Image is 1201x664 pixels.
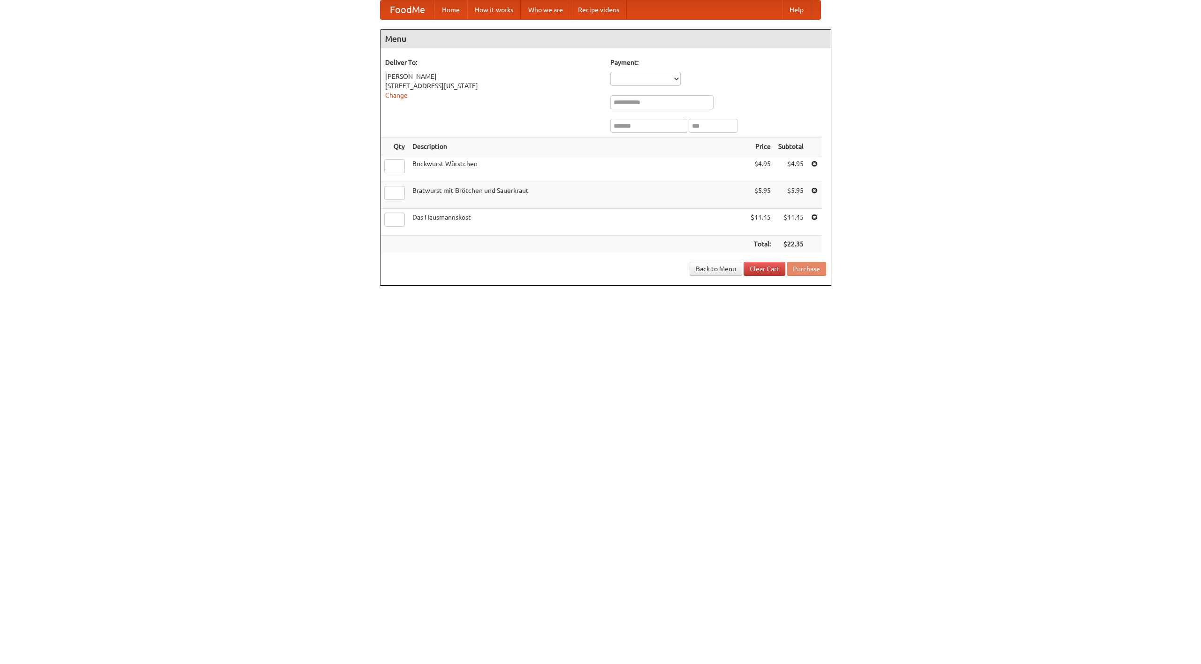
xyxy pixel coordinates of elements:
[782,0,811,19] a: Help
[747,138,775,155] th: Price
[380,138,409,155] th: Qty
[775,209,807,236] td: $11.45
[467,0,521,19] a: How it works
[747,236,775,253] th: Total:
[690,262,742,276] a: Back to Menu
[775,182,807,209] td: $5.95
[380,0,434,19] a: FoodMe
[521,0,570,19] a: Who we are
[385,72,601,81] div: [PERSON_NAME]
[570,0,627,19] a: Recipe videos
[787,262,826,276] button: Purchase
[409,182,747,209] td: Bratwurst mit Brötchen und Sauerkraut
[775,138,807,155] th: Subtotal
[747,155,775,182] td: $4.95
[747,182,775,209] td: $5.95
[385,58,601,67] h5: Deliver To:
[434,0,467,19] a: Home
[775,236,807,253] th: $22.35
[409,138,747,155] th: Description
[409,155,747,182] td: Bockwurst Würstchen
[380,30,831,48] h4: Menu
[385,81,601,91] div: [STREET_ADDRESS][US_STATE]
[409,209,747,236] td: Das Hausmannskost
[385,92,408,99] a: Change
[775,155,807,182] td: $4.95
[610,58,826,67] h5: Payment:
[747,209,775,236] td: $11.45
[744,262,785,276] a: Clear Cart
